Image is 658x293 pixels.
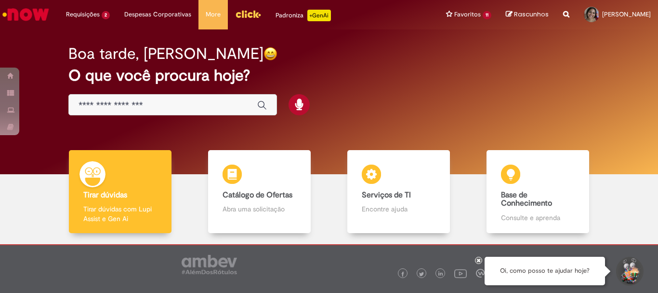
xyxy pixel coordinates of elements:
div: Oi, como posso te ajudar hoje? [485,257,605,285]
div: Padroniza [276,10,331,21]
img: logo_footer_workplace.png [476,269,485,278]
p: Abra uma solicitação [223,204,296,214]
span: 11 [483,11,491,19]
img: ServiceNow [1,5,51,24]
img: logo_footer_ambev_rotulo_gray.png [182,255,237,274]
b: Catálogo de Ofertas [223,190,292,200]
a: Serviços de TI Encontre ajuda [329,150,468,234]
span: Requisições [66,10,100,19]
img: logo_footer_facebook.png [400,272,405,277]
h2: O que você procura hoje? [68,67,590,84]
img: logo_footer_linkedin.png [438,271,443,277]
a: Base de Conhecimento Consulte e aprenda [468,150,607,234]
h2: Boa tarde, [PERSON_NAME] [68,45,263,62]
b: Serviços de TI [362,190,411,200]
p: +GenAi [307,10,331,21]
p: Encontre ajuda [362,204,435,214]
p: Tirar dúvidas com Lupi Assist e Gen Ai [83,204,157,223]
img: happy-face.png [263,47,277,61]
a: Catálogo de Ofertas Abra uma solicitação [190,150,329,234]
img: logo_footer_youtube.png [454,267,467,279]
img: logo_footer_twitter.png [419,272,424,277]
span: 2 [102,11,110,19]
span: [PERSON_NAME] [602,10,651,18]
span: More [206,10,221,19]
span: Despesas Corporativas [124,10,191,19]
a: Rascunhos [506,10,549,19]
span: Favoritos [454,10,481,19]
p: Consulte e aprenda [501,213,574,223]
img: click_logo_yellow_360x200.png [235,7,261,21]
a: Tirar dúvidas Tirar dúvidas com Lupi Assist e Gen Ai [51,150,190,234]
b: Tirar dúvidas [83,190,127,200]
button: Iniciar Conversa de Suporte [615,257,644,286]
span: Rascunhos [514,10,549,19]
b: Base de Conhecimento [501,190,552,209]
